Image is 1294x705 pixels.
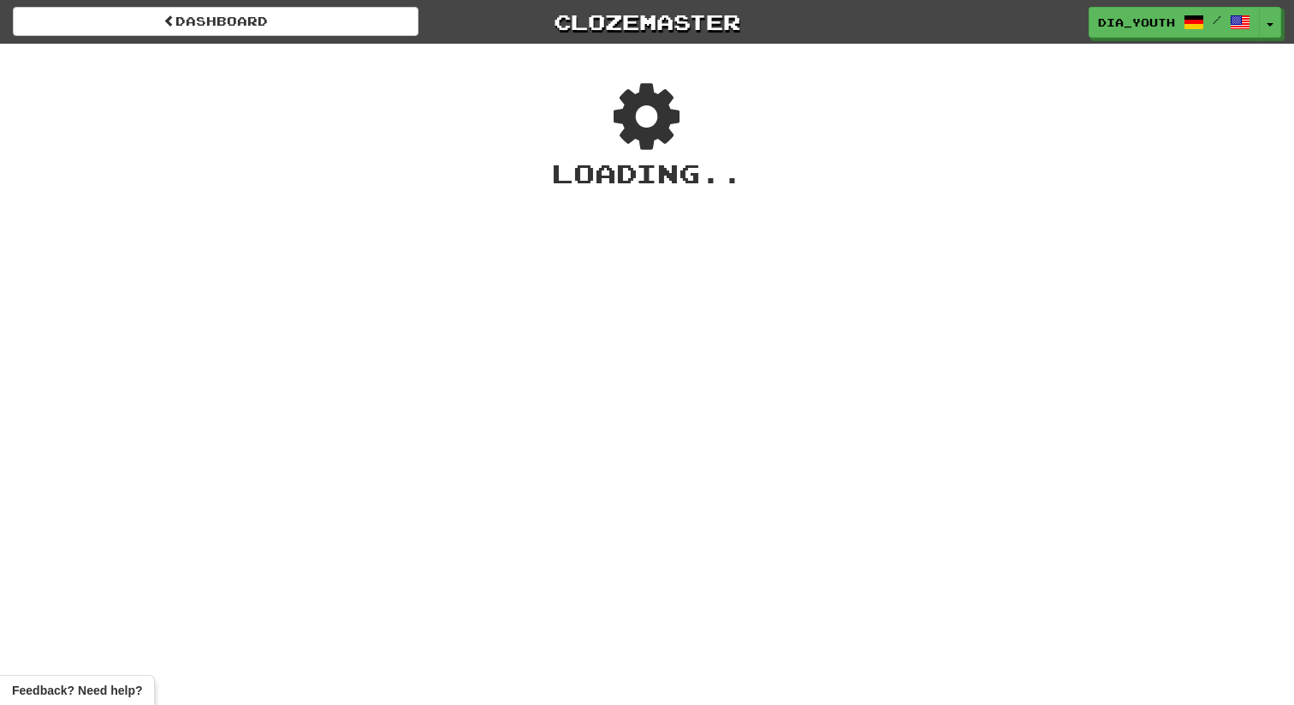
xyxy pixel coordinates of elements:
a: dia_youth / [1089,7,1260,38]
a: Clozemaster [444,7,850,37]
span: Open feedback widget [12,682,142,699]
a: Dashboard [13,7,418,36]
span: / [1213,14,1221,26]
span: dia_youth [1098,15,1175,30]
